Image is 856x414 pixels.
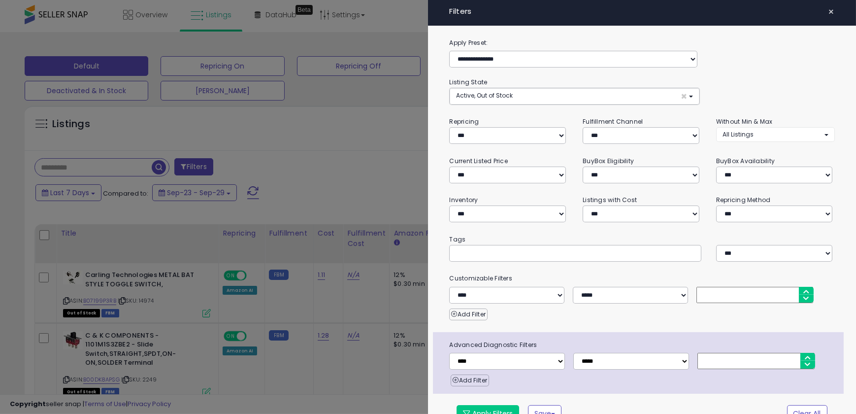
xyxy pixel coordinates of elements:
[716,117,773,126] small: Without Min & Max
[449,309,487,320] button: Add Filter
[716,157,775,165] small: BuyBox Availability
[716,127,835,141] button: All Listings
[456,91,513,100] span: Active, Out of Stock
[449,7,834,16] h4: Filters
[442,37,842,48] label: Apply Preset:
[824,5,839,19] button: ×
[681,91,687,102] span: ×
[583,117,643,126] small: Fulfillment Channel
[442,340,843,350] span: Advanced Diagnostic Filters
[583,196,637,204] small: Listings with Cost
[442,273,842,284] small: Customizable Filters
[450,88,699,104] button: Active, Out of Stock ×
[442,234,842,245] small: Tags
[449,157,507,165] small: Current Listed Price
[449,196,478,204] small: Inventory
[716,196,771,204] small: Repricing Method
[723,130,754,138] span: All Listings
[583,157,634,165] small: BuyBox Eligibility
[449,78,487,86] small: Listing State
[828,5,835,19] span: ×
[449,117,479,126] small: Repricing
[451,375,489,386] button: Add Filter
